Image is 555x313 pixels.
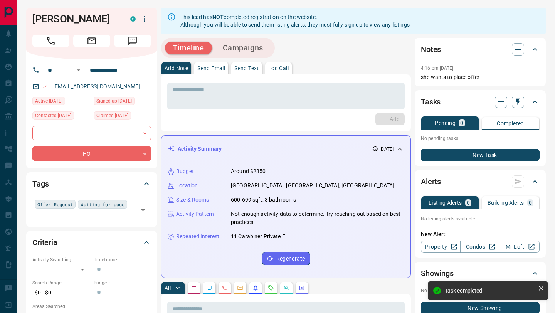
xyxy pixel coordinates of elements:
[94,279,151,286] p: Budget:
[460,241,500,253] a: Condos
[32,256,90,263] p: Actively Searching:
[114,35,151,47] span: Message
[435,120,456,126] p: Pending
[421,230,540,238] p: New Alert:
[421,66,454,71] p: 4:16 pm [DATE]
[94,97,151,108] div: Mon Jul 28 2025
[268,285,274,291] svg: Requests
[212,14,224,20] strong: NOT
[96,97,132,105] span: Signed up [DATE]
[380,146,394,153] p: [DATE]
[35,112,71,119] span: Contacted [DATE]
[237,285,243,291] svg: Emails
[180,10,410,32] div: This lead has completed registration on the website. Although you will be able to send them listi...
[197,66,225,71] p: Send Email
[497,121,524,126] p: Completed
[460,120,463,126] p: 0
[32,13,119,25] h1: [PERSON_NAME]
[222,285,228,291] svg: Calls
[73,35,110,47] span: Email
[53,83,140,89] a: [EMAIL_ADDRESS][DOMAIN_NAME]
[168,142,404,156] div: Activity Summary[DATE]
[32,279,90,286] p: Search Range:
[429,200,462,205] p: Listing Alerts
[96,112,128,119] span: Claimed [DATE]
[81,200,124,208] span: Waiting for docs
[32,286,90,299] p: $0 - $0
[421,172,540,191] div: Alerts
[206,285,212,291] svg: Lead Browsing Activity
[268,66,289,71] p: Log Call
[32,233,151,252] div: Criteria
[42,84,48,89] svg: Email Valid
[421,93,540,111] div: Tasks
[231,167,266,175] p: Around $2350
[299,285,305,291] svg: Agent Actions
[421,73,540,81] p: she wants to place offer
[421,287,540,294] p: No showings booked
[283,285,289,291] svg: Opportunities
[176,232,219,241] p: Repeated Interest
[421,40,540,59] div: Notes
[231,210,404,226] p: Not enough activity data to determine. Try reaching out based on best practices.
[231,196,296,204] p: 600-699 sqft, 3 bathrooms
[252,285,259,291] svg: Listing Alerts
[130,16,136,22] div: condos.ca
[165,66,188,71] p: Add Note
[421,133,540,144] p: No pending tasks
[176,167,194,175] p: Budget
[234,66,259,71] p: Send Text
[32,35,69,47] span: Call
[35,97,62,105] span: Active [DATE]
[262,252,310,265] button: Regenerate
[32,178,49,190] h2: Tags
[94,256,151,263] p: Timeframe:
[231,182,394,190] p: [GEOGRAPHIC_DATA], [GEOGRAPHIC_DATA], [GEOGRAPHIC_DATA]
[94,111,151,122] div: Tue Jul 29 2025
[421,96,441,108] h2: Tasks
[138,205,148,215] button: Open
[500,241,540,253] a: Mr.Loft
[32,111,90,122] div: Fri Aug 01 2025
[165,285,171,291] p: All
[421,267,454,279] h2: Showings
[231,232,285,241] p: 11 Carabiner Private E
[421,241,461,253] a: Property
[32,97,90,108] div: Mon Jul 28 2025
[176,210,214,218] p: Activity Pattern
[37,200,73,208] span: Offer Request
[215,42,271,54] button: Campaigns
[421,264,540,283] div: Showings
[421,43,441,56] h2: Notes
[191,285,197,291] svg: Notes
[421,149,540,161] button: New Task
[421,215,540,222] p: No listing alerts available
[74,66,83,75] button: Open
[421,175,441,188] h2: Alerts
[32,303,151,310] p: Areas Searched:
[32,146,151,161] div: HOT
[176,182,198,190] p: Location
[445,288,535,294] div: Task completed
[178,145,222,153] p: Activity Summary
[467,200,470,205] p: 0
[165,42,212,54] button: Timeline
[32,175,151,193] div: Tags
[176,196,209,204] p: Size & Rooms
[488,200,524,205] p: Building Alerts
[32,236,57,249] h2: Criteria
[529,200,532,205] p: 0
